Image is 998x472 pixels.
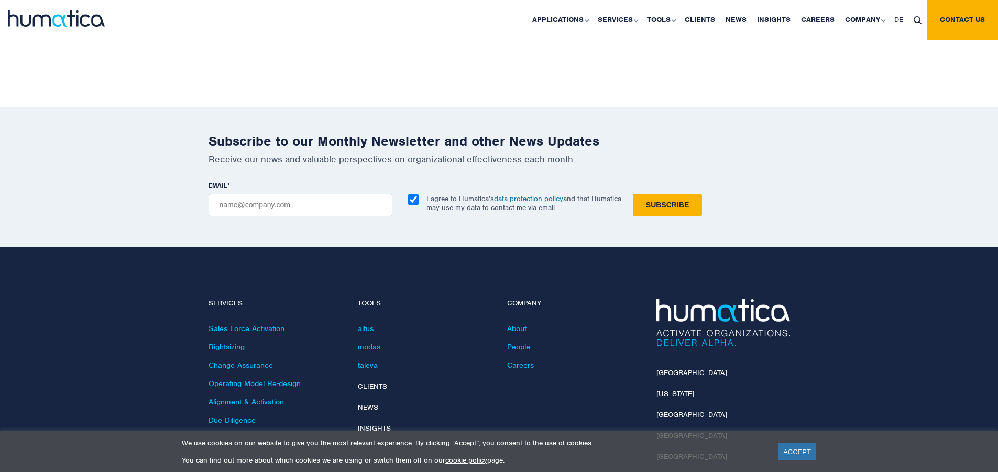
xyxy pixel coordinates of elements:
[633,194,702,216] input: Subscribe
[507,299,641,308] h4: Company
[358,342,380,352] a: modas
[209,360,273,370] a: Change Assurance
[507,360,534,370] a: Careers
[358,403,378,412] a: News
[894,15,903,24] span: DE
[358,424,391,433] a: Insights
[358,360,378,370] a: taleva
[209,397,284,407] a: Alignment & Activation
[445,456,487,465] a: cookie policy
[358,299,491,308] h4: Tools
[209,342,245,352] a: Rightsizing
[358,382,387,391] a: Clients
[656,410,727,419] a: [GEOGRAPHIC_DATA]
[209,181,227,190] span: EMAIL
[182,438,765,447] p: We use cookies on our website to give you the most relevant experience. By clicking “Accept”, you...
[507,324,527,333] a: About
[8,10,105,27] img: logo
[209,299,342,308] h4: Services
[209,133,790,149] h2: Subscribe to our Monthly Newsletter and other News Updates
[182,456,765,465] p: You can find out more about which cookies we are using or switch them off on our page.
[209,324,284,333] a: Sales Force Activation
[656,389,694,398] a: [US_STATE]
[914,16,922,24] img: search_icon
[209,153,790,165] p: Receive our news and valuable perspectives on organizational effectiveness each month.
[426,194,621,212] p: I agree to Humatica’s and that Humatica may use my data to contact me via email.
[209,194,392,216] input: name@company.com
[408,194,419,205] input: I agree to Humatica’sdata protection policyand that Humatica may use my data to contact me via em...
[778,443,816,460] a: ACCEPT
[656,299,790,346] img: Humatica
[209,379,301,388] a: Operating Model Re-design
[494,194,563,203] a: data protection policy
[507,342,530,352] a: People
[209,415,256,425] a: Due Diligence
[656,368,727,377] a: [GEOGRAPHIC_DATA]
[358,324,374,333] a: altus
